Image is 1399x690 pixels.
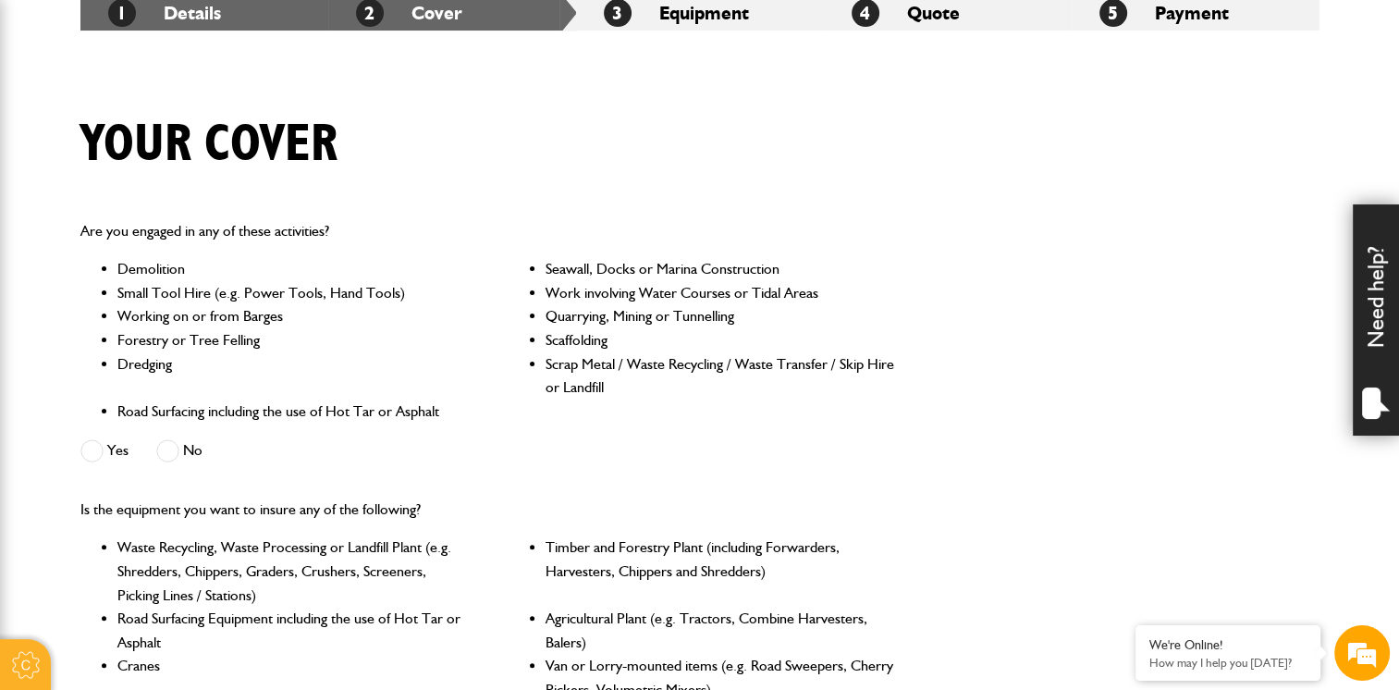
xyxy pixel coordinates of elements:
[80,114,337,176] h1: Your cover
[546,328,896,352] li: Scaffolding
[96,104,311,128] div: Chat with us now
[31,103,78,129] img: d_20077148190_company_1631870298795_20077148190
[24,280,337,321] input: Enter your phone number
[1353,204,1399,436] div: Need help?
[546,304,896,328] li: Quarrying, Mining or Tunnelling
[156,439,202,462] label: No
[546,352,896,400] li: Scrap Metal / Waste Recycling / Waste Transfer / Skip Hire or Landfill
[117,328,468,352] li: Forestry or Tree Felling
[546,536,896,607] li: Timber and Forestry Plant (including Forwarders, Harvesters, Chippers and Shredders)
[80,219,897,243] p: Are you engaged in any of these activities?
[24,226,337,266] input: Enter your email address
[117,304,468,328] li: Working on or from Barges
[546,281,896,305] li: Work involving Water Courses or Tidal Areas
[80,498,897,522] p: Is the equipment you want to insure any of the following?
[80,439,129,462] label: Yes
[117,352,468,400] li: Dredging
[303,9,348,54] div: Minimize live chat window
[117,607,468,654] li: Road Surfacing Equipment including the use of Hot Tar or Asphalt
[117,400,468,424] li: Road Surfacing including the use of Hot Tar or Asphalt
[252,543,336,568] em: Start Chat
[117,281,468,305] li: Small Tool Hire (e.g. Power Tools, Hand Tools)
[117,536,468,607] li: Waste Recycling, Waste Processing or Landfill Plant (e.g. Shredders, Chippers, Graders, Crushers,...
[108,2,221,24] a: 1Details
[546,257,896,281] li: Seawall, Docks or Marina Construction
[1149,637,1307,653] div: We're Online!
[24,171,337,212] input: Enter your last name
[24,335,337,527] textarea: Type your message and hit 'Enter'
[1149,656,1307,670] p: How may I help you today?
[546,607,896,654] li: Agricultural Plant (e.g. Tractors, Combine Harvesters, Balers)
[117,257,468,281] li: Demolition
